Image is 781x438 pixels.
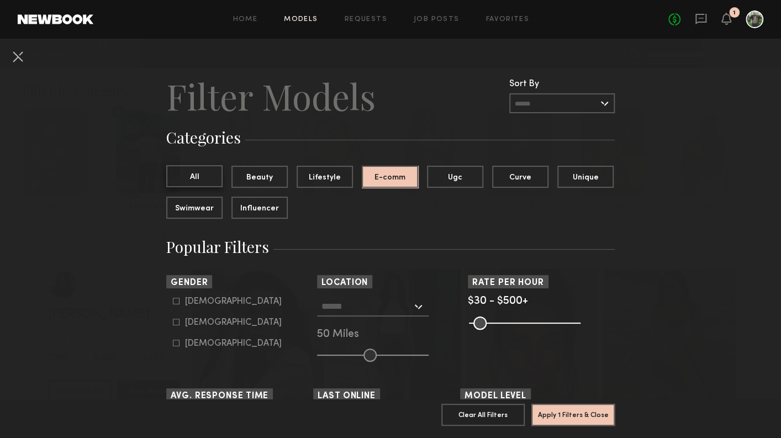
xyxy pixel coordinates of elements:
h2: Filter Models [166,74,376,118]
span: Location [321,279,368,287]
button: Ugc [427,166,483,188]
button: E-comm [362,166,418,188]
button: Unique [557,166,614,188]
h3: Categories [166,127,615,148]
button: All [166,165,223,187]
common-close-button: Cancel [9,48,27,67]
a: Home [233,16,258,23]
button: Curve [492,166,548,188]
a: Favorites [486,16,529,23]
span: Model Level [465,392,526,400]
span: Gender [171,279,208,287]
button: Beauty [231,166,288,188]
a: Requests [345,16,387,23]
a: Job Posts [414,16,460,23]
div: [DEMOGRAPHIC_DATA] [185,319,282,326]
span: Rate per Hour [472,279,544,287]
span: $30 - $500+ [468,296,528,307]
button: Cancel [9,48,27,65]
div: 50 Miles [317,330,464,340]
span: Avg. Response Time [171,392,268,400]
span: Last Online [318,392,376,400]
div: 1 [733,10,736,16]
h3: Popular Filters [166,236,615,257]
a: Models [284,16,318,23]
button: Apply 1 Filters & Close [531,404,615,426]
button: Swimwear [166,197,223,219]
button: Clear All Filters [441,404,525,426]
div: [DEMOGRAPHIC_DATA] [185,340,282,347]
div: [DEMOGRAPHIC_DATA] [185,298,282,305]
button: Influencer [231,197,288,219]
button: Lifestyle [297,166,353,188]
div: Sort By [509,80,615,89]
